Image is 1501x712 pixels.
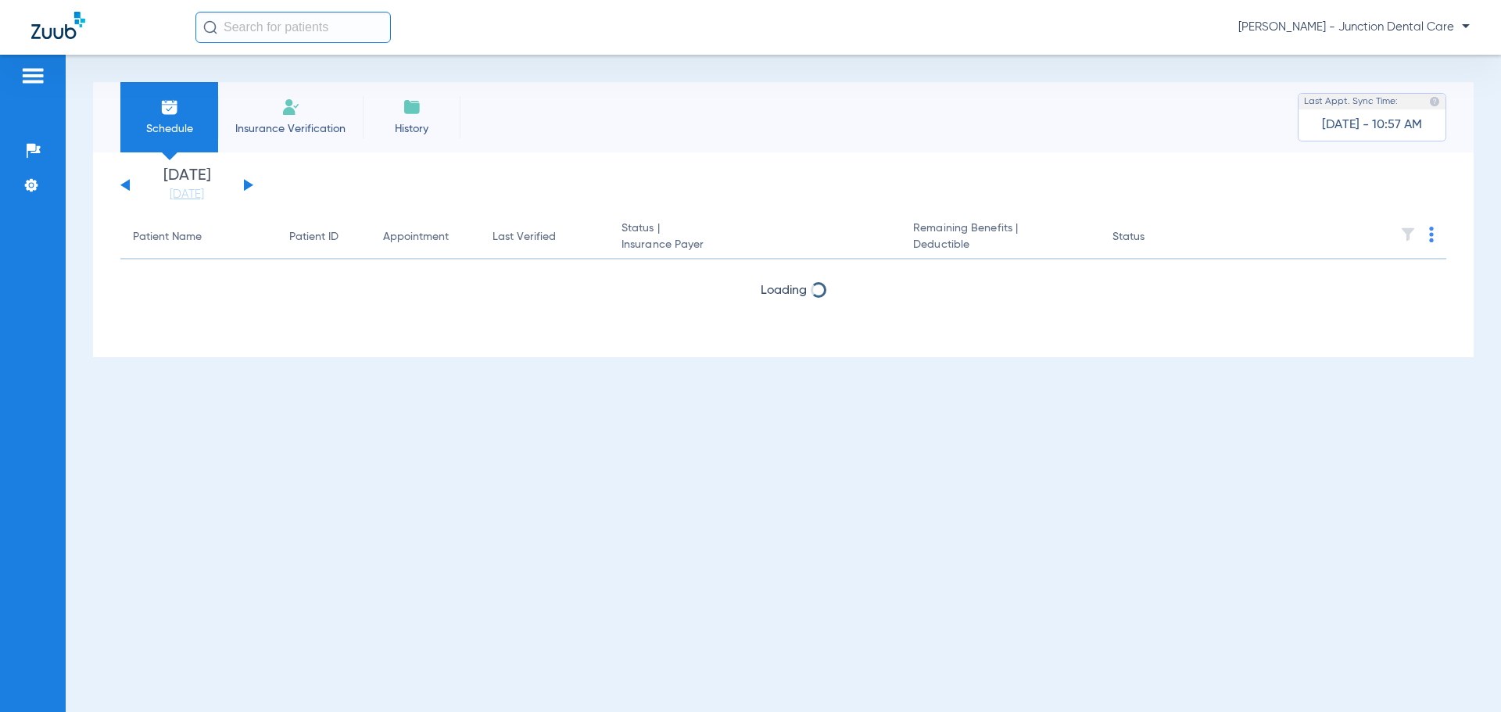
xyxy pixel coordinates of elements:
[374,121,449,137] span: History
[913,237,1087,253] span: Deductible
[289,229,358,245] div: Patient ID
[493,229,556,245] div: Last Verified
[160,98,179,116] img: Schedule
[1322,117,1422,133] span: [DATE] - 10:57 AM
[132,121,206,137] span: Schedule
[493,229,596,245] div: Last Verified
[133,229,264,245] div: Patient Name
[383,229,449,245] div: Appointment
[281,98,300,116] img: Manual Insurance Verification
[203,20,217,34] img: Search Icon
[761,284,807,297] span: Loading
[1400,227,1416,242] img: filter.svg
[901,216,1099,259] th: Remaining Benefits |
[403,98,421,116] img: History
[622,237,888,253] span: Insurance Payer
[609,216,901,259] th: Status |
[1100,216,1205,259] th: Status
[289,229,339,245] div: Patient ID
[31,12,85,39] img: Zuub Logo
[195,12,391,43] input: Search for patients
[1304,94,1398,109] span: Last Appt. Sync Time:
[20,66,45,85] img: hamburger-icon
[140,187,234,202] a: [DATE]
[1429,227,1434,242] img: group-dot-blue.svg
[1429,96,1440,107] img: last sync help info
[140,168,234,202] li: [DATE]
[133,229,202,245] div: Patient Name
[1238,20,1470,35] span: [PERSON_NAME] - Junction Dental Care
[383,229,467,245] div: Appointment
[230,121,351,137] span: Insurance Verification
